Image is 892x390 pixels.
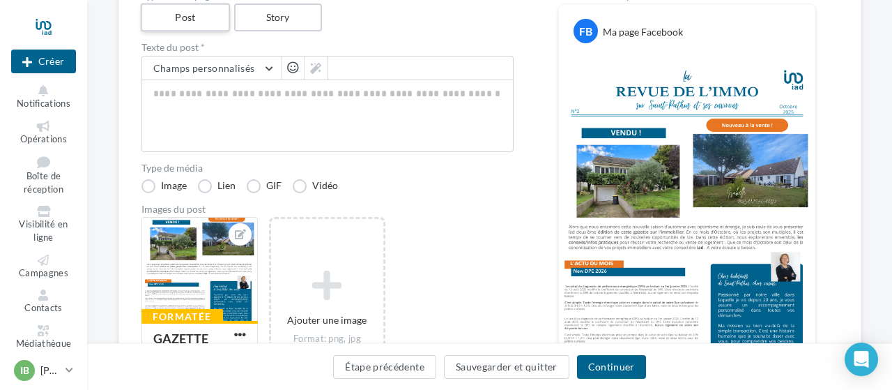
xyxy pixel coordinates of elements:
[574,19,598,43] div: FB
[234,3,322,31] label: Story
[19,219,68,243] span: Visibilité en ligne
[40,363,60,377] p: [PERSON_NAME]
[11,50,76,73] div: Nouvelle campagne
[845,343,878,376] div: Open Intercom Messenger
[603,25,683,39] div: Ma page Facebook
[11,203,76,246] a: Visibilité en ligne
[11,252,76,282] a: Campagnes
[141,179,187,193] label: Image
[11,322,76,352] a: Médiathèque
[141,43,514,52] label: Texte du post *
[444,355,569,379] button: Sauvegarder et quitter
[141,204,514,214] div: Images du post
[247,179,282,193] label: GIF
[11,153,76,197] a: Boîte de réception
[17,98,70,109] span: Notifications
[20,363,29,377] span: IB
[11,118,76,148] a: Opérations
[20,133,67,144] span: Opérations
[11,50,76,73] button: Créer
[153,62,255,74] span: Champs personnalisés
[293,179,338,193] label: Vidéo
[577,355,646,379] button: Continuer
[19,267,68,278] span: Campagnes
[141,163,514,173] label: Type de média
[141,309,223,324] div: Formatée
[24,171,63,195] span: Boîte de réception
[140,3,229,32] label: Post
[198,179,236,193] label: Lien
[11,82,76,112] button: Notifications
[24,302,63,313] span: Contacts
[153,331,208,361] div: GAZETTE [DATE]
[16,338,72,349] span: Médiathèque
[142,57,281,80] button: Champs personnalisés
[11,357,76,384] a: IB [PERSON_NAME]
[333,355,436,379] button: Étape précédente
[11,287,76,317] a: Contacts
